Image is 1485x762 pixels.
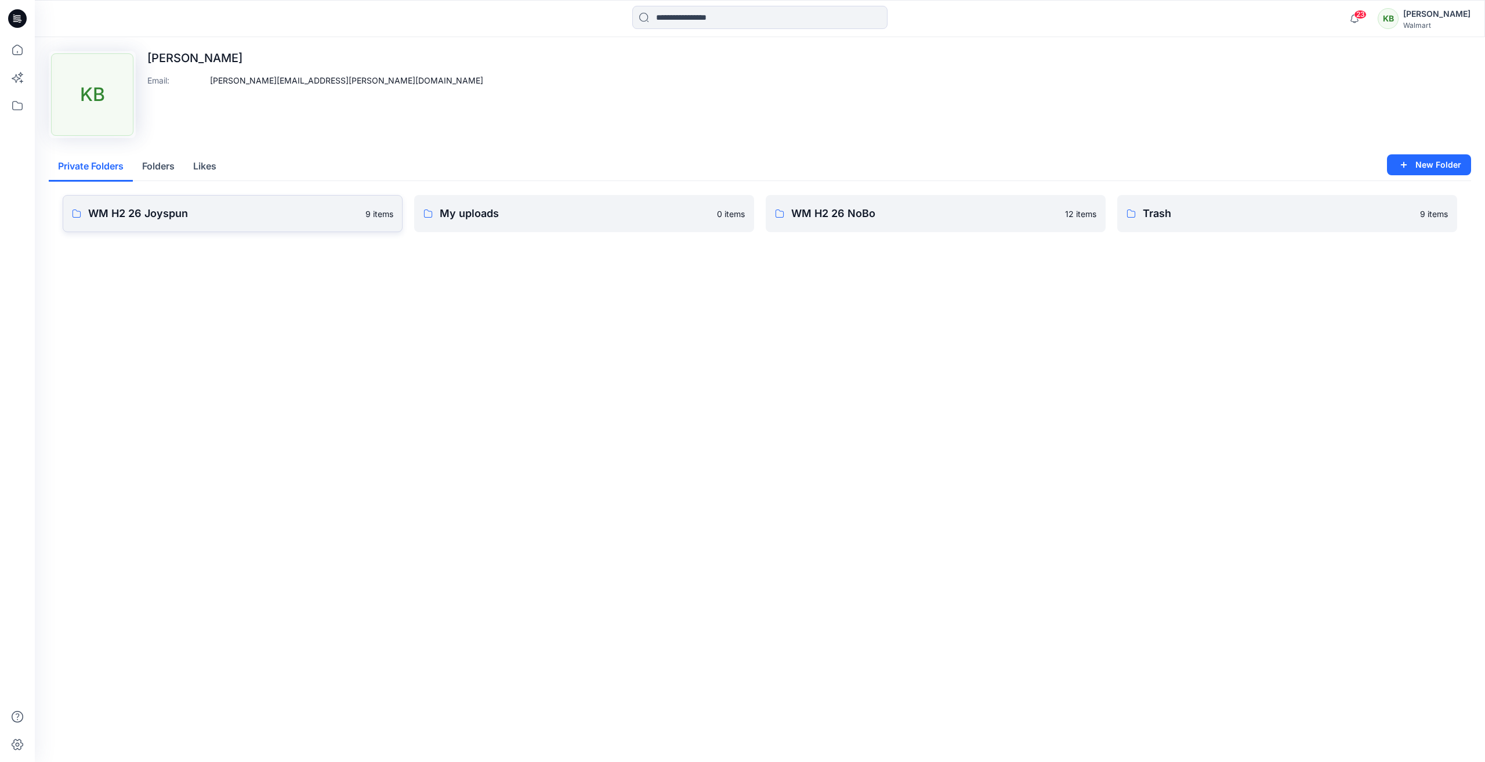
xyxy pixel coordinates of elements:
p: 0 items [717,208,745,220]
a: My uploads0 items [414,195,754,232]
a: WM H2 26 Joyspun9 items [63,195,403,232]
button: New Folder [1387,154,1471,175]
button: Likes [184,152,226,182]
p: My uploads [440,205,710,222]
p: Trash [1143,205,1413,222]
button: Folders [133,152,184,182]
div: Walmart [1403,21,1470,30]
div: KB [51,53,133,136]
span: 23 [1354,10,1367,19]
p: WM H2 26 Joyspun [88,205,358,222]
p: WM H2 26 NoBo [791,205,1058,222]
p: [PERSON_NAME][EMAIL_ADDRESS][PERSON_NAME][DOMAIN_NAME] [210,74,483,86]
p: 9 items [1420,208,1448,220]
p: 12 items [1065,208,1096,220]
div: KB [1378,8,1399,29]
p: 9 items [365,208,393,220]
div: [PERSON_NAME] [1403,7,1470,21]
p: [PERSON_NAME] [147,51,483,65]
a: Trash9 items [1117,195,1457,232]
button: Private Folders [49,152,133,182]
p: Email : [147,74,205,86]
a: WM H2 26 NoBo12 items [766,195,1106,232]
